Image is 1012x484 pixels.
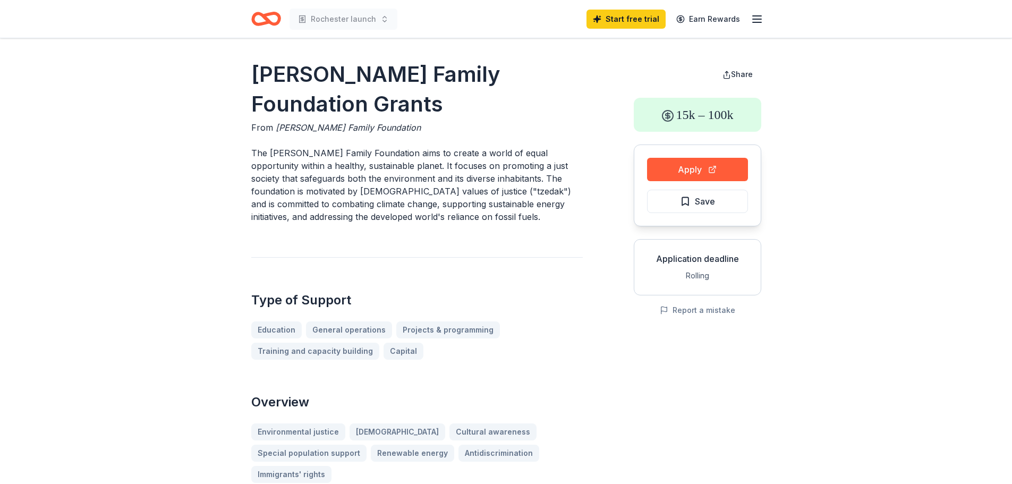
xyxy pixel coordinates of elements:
[643,269,752,282] div: Rolling
[647,190,748,213] button: Save
[311,13,376,26] span: Rochester launch
[276,122,421,133] span: [PERSON_NAME] Family Foundation
[290,9,397,30] button: Rochester launch
[251,343,379,360] a: Training and capacity building
[251,292,583,309] h2: Type of Support
[251,121,583,134] div: From
[731,70,753,79] span: Share
[251,147,583,223] p: The [PERSON_NAME] Family Foundation aims to create a world of equal opportunity within a healthy,...
[396,321,500,338] a: Projects & programming
[634,98,761,132] div: 15k – 100k
[695,194,715,208] span: Save
[306,321,392,338] a: General operations
[714,64,761,85] button: Share
[384,343,423,360] a: Capital
[586,10,666,29] a: Start free trial
[251,60,583,119] h1: [PERSON_NAME] Family Foundation Grants
[647,158,748,181] button: Apply
[660,304,735,317] button: Report a mistake
[251,394,583,411] h2: Overview
[643,252,752,265] div: Application deadline
[670,10,746,29] a: Earn Rewards
[251,6,281,31] a: Home
[251,321,302,338] a: Education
